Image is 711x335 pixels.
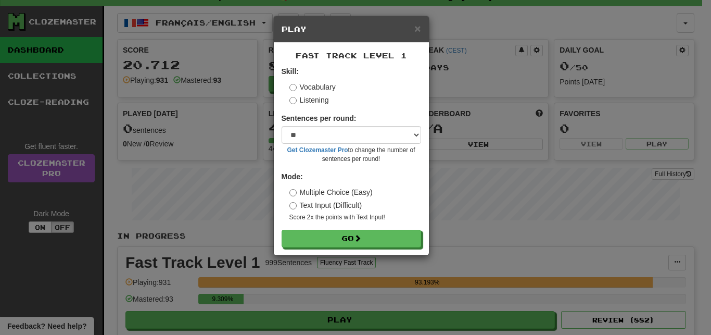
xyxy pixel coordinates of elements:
input: Text Input (Difficult) [289,202,297,209]
span: Fast Track Level 1 [296,51,407,60]
h5: Play [282,24,421,34]
small: to change the number of sentences per round! [282,146,421,164]
label: Multiple Choice (Easy) [289,187,373,197]
button: Go [282,230,421,247]
a: Get Clozemaster Pro [287,146,348,154]
label: Text Input (Difficult) [289,200,362,210]
span: × [414,22,421,34]
input: Multiple Choice (Easy) [289,189,297,196]
strong: Mode: [282,172,303,181]
input: Vocabulary [289,84,297,91]
small: Score 2x the points with Text Input ! [289,213,421,222]
button: Close [414,23,421,34]
strong: Skill: [282,67,299,76]
label: Listening [289,95,329,105]
input: Listening [289,97,297,104]
label: Sentences per round: [282,113,357,123]
label: Vocabulary [289,82,336,92]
